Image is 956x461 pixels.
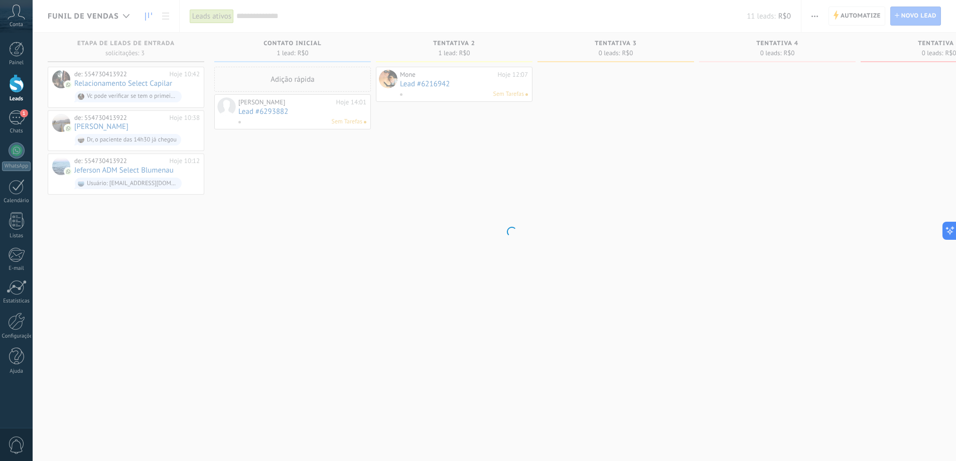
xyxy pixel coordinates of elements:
span: Conta [10,22,23,28]
div: Ajuda [2,368,31,375]
span: 1 [20,109,28,117]
div: Calendário [2,198,31,204]
div: Painel [2,60,31,66]
div: Leads [2,96,31,102]
div: Configurações [2,333,31,340]
div: E-mail [2,265,31,272]
div: WhatsApp [2,162,31,171]
div: Listas [2,233,31,239]
div: Chats [2,128,31,134]
div: Estatísticas [2,298,31,304]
